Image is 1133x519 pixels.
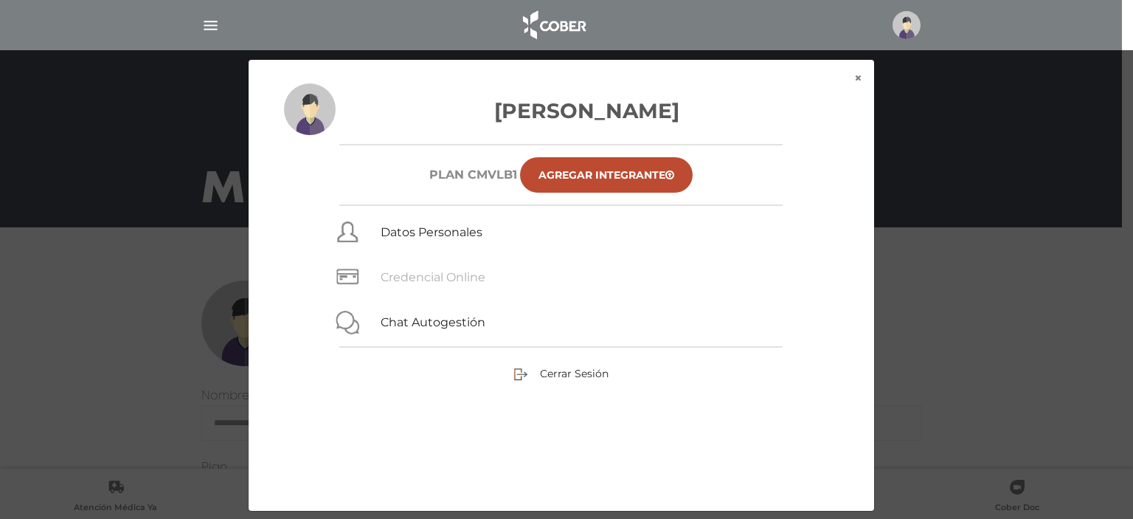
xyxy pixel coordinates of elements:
[513,366,609,379] a: Cerrar Sesión
[381,270,485,284] a: Credencial Online
[381,315,485,329] a: Chat Autogestión
[520,157,693,193] a: Agregar Integrante
[284,95,839,126] h3: [PERSON_NAME]
[515,7,592,43] img: logo_cober_home-white.png
[381,225,482,239] a: Datos Personales
[284,83,336,135] img: profile-placeholder.svg
[540,367,609,380] span: Cerrar Sesión
[893,11,921,39] img: profile-placeholder.svg
[513,367,528,382] img: sign-out.png
[429,168,517,182] h6: Plan CMVLB1
[842,60,874,97] button: ×
[201,16,220,35] img: Cober_menu-lines-white.svg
